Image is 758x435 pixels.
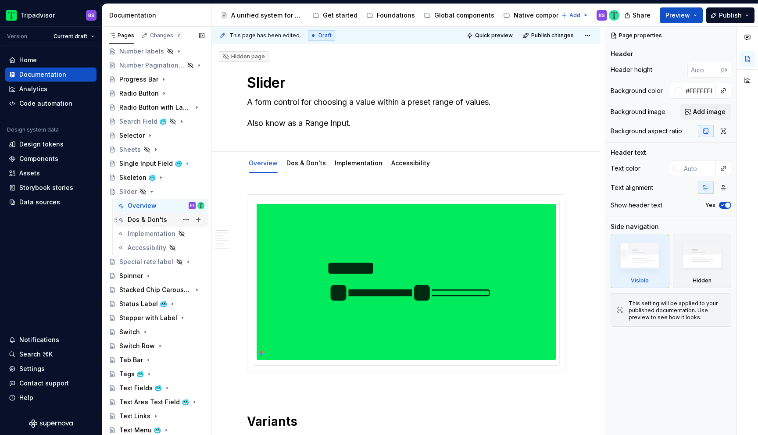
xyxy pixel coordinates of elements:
div: Text alignment [611,183,653,192]
span: 7 [175,32,182,39]
label: Yes [705,202,715,209]
a: Components [5,152,97,166]
div: Accessibility [388,153,433,172]
button: TripadvisorBS [2,6,100,25]
svg: Supernova Logo [29,419,73,428]
div: BS [88,12,94,19]
a: Switch Row [105,339,208,353]
a: Text Area Text Field 🥶 [105,395,208,409]
div: Radio Button [119,89,159,98]
div: Home [19,56,37,64]
div: Documentation [19,70,66,79]
textarea: Slider [245,72,564,93]
a: Slider [105,185,208,199]
div: Design system data [7,126,59,133]
div: Assets [19,169,40,178]
div: Notifications [19,335,59,344]
a: Foundations [363,8,418,22]
div: Tags 🥶 [119,370,144,378]
span: Publish changes [531,32,574,39]
a: Implementation [114,227,208,241]
div: Settings [19,364,45,373]
span: Publish [719,11,742,20]
a: Documentation [5,68,97,82]
a: Stacked Chip Carousel 🥶 [105,283,208,297]
div: Radio Button with Label [119,103,192,112]
div: Spinner [119,271,143,280]
div: Text color [611,164,640,173]
div: BS [190,201,195,210]
div: Overview [128,201,157,210]
span: Draft [318,32,332,39]
a: Dos & Don'ts [114,213,208,227]
a: Accessibility [391,159,430,167]
button: Search ⌘K [5,347,97,361]
div: Overview [245,153,281,172]
div: Text Menu 🥶 [119,426,161,435]
a: Switch [105,325,208,339]
a: Progress Bar [105,72,208,86]
div: Version [7,33,27,40]
span: Add image [693,107,726,116]
input: Auto [680,160,716,176]
a: Sheets [105,143,208,157]
a: Tab Bar [105,353,208,367]
a: Analytics [5,82,97,96]
div: Code automation [19,99,72,108]
textarea: A form control for choosing a value within a preset range of values. Also know as a Range Input. [245,95,564,130]
div: Hidden [673,235,732,288]
div: Single Input Field 🥶 [119,159,182,168]
span: Current draft [54,33,87,40]
a: Assets [5,166,97,180]
a: OverviewBSThomas Dittmer [114,199,208,213]
a: Storybook stories [5,181,97,195]
div: Background color [611,86,663,95]
a: Native components [500,8,577,22]
div: Analytics [19,85,47,93]
button: Help [5,391,97,405]
div: Accessibility [128,243,166,252]
div: Selector [119,131,145,140]
div: Tripadvisor [20,11,55,20]
span: This page has been edited. [229,32,301,39]
div: Data sources [19,198,60,207]
button: Notifications [5,333,97,347]
a: Text Links [105,409,208,423]
div: Native components [514,11,574,20]
a: Get started [309,8,361,22]
div: Tab Bar [119,356,143,364]
a: Implementation [335,159,383,167]
div: Number Pagination 🥶 [119,61,184,70]
button: Add image [680,104,731,120]
button: Share [620,7,656,23]
div: Header [611,50,633,58]
a: Spinner [105,269,208,283]
a: Radio Button with Label [105,100,208,114]
button: Add [558,9,591,21]
a: Tags 🥶 [105,367,208,381]
div: Hidden [693,277,712,284]
div: Switch [119,328,140,336]
span: Share [633,11,651,20]
a: Selector [105,128,208,143]
input: Auto [682,83,716,99]
div: Stacked Chip Carousel 🥶 [119,285,192,294]
div: Skeleton 🥶 [119,173,156,182]
div: Get started [323,11,358,20]
div: Number labels [119,47,164,56]
div: Pages [109,32,134,39]
img: Thomas Dittmer [609,10,619,21]
div: Header height [611,65,652,74]
a: Data sources [5,195,97,209]
div: Text Area Text Field 🥶 [119,398,189,406]
a: Radio Button [105,86,208,100]
div: Search ⌘K [19,350,53,359]
div: Implementation [128,229,175,238]
div: Design tokens [19,140,64,149]
a: Settings [5,362,97,376]
div: Help [19,393,33,402]
div: Stepper with Label [119,314,177,322]
div: Implementation [331,153,386,172]
a: Home [5,53,97,67]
